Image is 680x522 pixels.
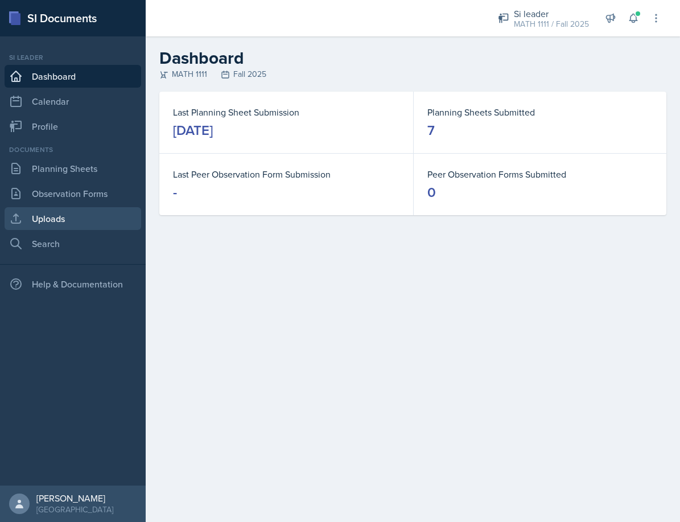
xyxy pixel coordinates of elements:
div: Documents [5,145,141,155]
div: Si leader [514,7,589,20]
div: - [173,183,177,202]
a: Observation Forms [5,182,141,205]
a: Profile [5,115,141,138]
div: 7 [427,121,435,139]
dt: Planning Sheets Submitted [427,105,653,119]
div: MATH 1111 Fall 2025 [159,68,666,80]
dt: Last Planning Sheet Submission [173,105,399,119]
a: Uploads [5,207,141,230]
a: Calendar [5,90,141,113]
h2: Dashboard [159,48,666,68]
div: 0 [427,183,436,202]
div: [GEOGRAPHIC_DATA] [36,504,113,515]
dt: Last Peer Observation Form Submission [173,167,399,181]
div: Help & Documentation [5,273,141,295]
a: Dashboard [5,65,141,88]
div: MATH 1111 / Fall 2025 [514,18,589,30]
a: Planning Sheets [5,157,141,180]
div: [PERSON_NAME] [36,492,113,504]
div: [DATE] [173,121,213,139]
div: Si leader [5,52,141,63]
dt: Peer Observation Forms Submitted [427,167,653,181]
a: Search [5,232,141,255]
